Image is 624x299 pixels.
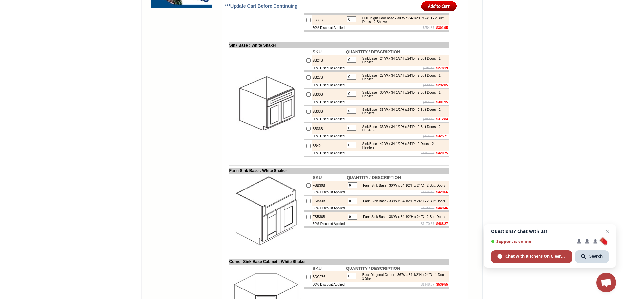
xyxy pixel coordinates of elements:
span: Search [589,253,603,259]
td: SB33B [312,106,345,117]
span: Questions? Chat with us! [491,229,609,234]
b: $301.95 [436,26,448,30]
b: $325.71 [436,134,448,138]
td: Sink Base : White Shaker [229,42,449,48]
td: SB24B [312,55,345,66]
td: SB30B [312,89,345,100]
div: Farm Sink Base - 30"W x 34-1/2"H x 24"D - 2 Butt Doors [360,184,445,187]
td: 60% Discount Applied [312,206,346,210]
div: Sink Base - 33"W x 34-1/2"H x 24"D - 2 Butt Doors - 2 Headers [359,108,447,115]
td: 60% Discount Applied [312,25,345,30]
b: QUANTITY / DESCRIPTION [346,266,400,271]
s: $1348.87 [421,283,434,286]
td: BDCF36 [312,271,345,282]
b: $278.19 [436,66,448,70]
td: [PERSON_NAME] White Shaker [56,30,76,37]
td: SB27B [312,72,345,83]
b: $312.84 [436,117,448,121]
b: $292.05 [436,83,448,87]
img: spacer.gif [17,18,18,19]
img: Sink Base [229,66,303,140]
img: spacer.gif [76,18,77,19]
td: Baycreek Gray [77,30,94,36]
div: Farm Sink Base - 36"W x 34-1/2"H x 24"D - 2 Butt Doors [360,215,445,219]
img: pdf.png [1,2,6,7]
img: spacer.gif [34,18,35,19]
td: FB30B [312,15,345,25]
td: 60% Discount Applied [312,190,346,195]
td: 60% Discount Applied [312,134,345,139]
b: $420.75 [436,151,448,155]
b: $301.95 [436,100,448,104]
b: SKU [313,266,322,271]
s: $754.87 [423,100,434,104]
td: Farm Sink Base : White Shaker [229,168,449,174]
b: QUANTITY / DESCRIPTION [347,175,401,180]
td: FSB36B [312,212,346,221]
td: SB42 [312,140,345,151]
td: 60% Discount Applied [312,151,345,156]
td: SB36B [312,123,345,134]
b: $468.27 [436,222,448,226]
b: Price Sheet View in PDF Format [8,3,53,6]
a: Price Sheet View in PDF Format [8,1,53,7]
div: Full Height Door Base - 30"W x 34-1/2"H x 24"D - 2 Butt Doors - 2 Shelves [359,16,447,24]
td: 60% Discount Applied [312,83,345,88]
input: Add to Cart [421,1,457,11]
span: Chat with Kitchens On Clearance [491,250,572,263]
s: $730.12 [423,83,434,87]
div: Sink Base - 24"W x 34-1/2"H x 24"D - 2 Butt Doors - 1 Header [359,57,447,64]
td: FSB30B [312,181,346,190]
img: spacer.gif [94,18,95,19]
td: 60% Discount Applied [312,221,346,226]
div: Sink Base - 42"W x 34-1/2"H x 24"D - 2 Doors - 2 Headers [359,142,447,149]
div: Farm Sink Base - 33"W x 34-1/2"H x 24"D - 2 Butt Doors [360,199,445,203]
s: $814.27 [423,134,434,138]
td: [PERSON_NAME] Blue Shaker [112,30,132,37]
s: $782.10 [423,117,434,121]
span: Search [575,250,609,263]
s: $1123.65 [421,206,434,210]
div: Sink Base - 30"W x 34-1/2"H x 24"D - 2 Butt Doors - 1 Header [359,91,447,98]
s: $695.47 [423,66,434,70]
b: $449.46 [436,206,448,210]
td: Bellmonte Maple [95,30,111,36]
span: Support is online [491,239,572,244]
s: $754.87 [423,26,434,30]
b: SKU [313,175,322,180]
b: $539.55 [436,283,448,286]
b: QUANTITY / DESCRIPTION [346,50,400,54]
td: 60% Discount Applied [312,282,345,287]
span: ***Update Cart Before Continuing [225,3,298,9]
td: 60% Discount Applied [312,100,345,105]
s: $1170.67 [421,222,434,226]
div: Sink Base - 36"W x 34-1/2"H x 24"D - 2 Butt Doors - 2 Headers [359,125,447,132]
td: 60% Discount Applied [312,66,345,70]
s: $1074.15 [421,190,434,194]
b: $429.66 [436,190,448,194]
img: spacer.gif [111,18,112,19]
td: [PERSON_NAME] Yellow Walnut [35,30,55,37]
td: Corner Sink Base Cabinet : White Shaker [229,259,449,265]
img: Farm Sink Base [229,174,303,248]
td: 60% Discount Applied [312,117,345,122]
span: Chat with Kitchens On Clearance [505,253,566,259]
div: Sink Base - 27"W x 34-1/2"H x 24"D - 2 Butt Doors - 1 Header [359,74,447,81]
img: spacer.gif [55,18,56,19]
a: Open chat [596,273,616,292]
s: $1051.87 [421,151,434,155]
td: FSB33B [312,196,346,206]
b: SKU [313,50,322,54]
td: Alabaster Shaker [18,30,34,36]
div: Base Diagonal Corner - 36"W x 34-1/2"H x 24"D - 1 Door - 1 Shelf [359,273,447,280]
